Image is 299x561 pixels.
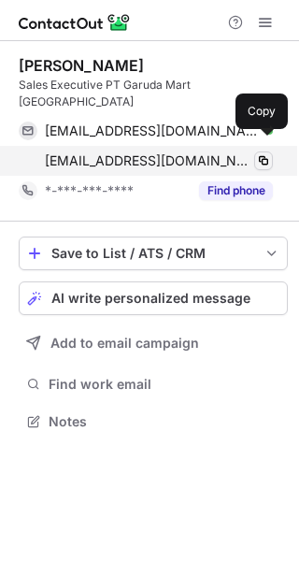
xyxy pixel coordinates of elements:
[19,281,288,315] button: AI write personalized message
[19,56,144,75] div: [PERSON_NAME]
[45,122,259,139] span: [EMAIL_ADDRESS][DOMAIN_NAME]
[19,371,288,397] button: Find work email
[19,77,288,110] div: Sales Executive PT Garuda Mart [GEOGRAPHIC_DATA]
[49,413,280,430] span: Notes
[19,326,288,360] button: Add to email campaign
[19,11,131,34] img: ContactOut v5.3.10
[19,237,288,270] button: save-profile-one-click
[19,409,288,435] button: Notes
[49,376,280,393] span: Find work email
[50,336,199,351] span: Add to email campaign
[51,291,250,306] span: AI write personalized message
[199,181,273,200] button: Reveal Button
[45,152,252,169] span: [EMAIL_ADDRESS][DOMAIN_NAME]
[51,246,255,261] div: Save to List / ATS / CRM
